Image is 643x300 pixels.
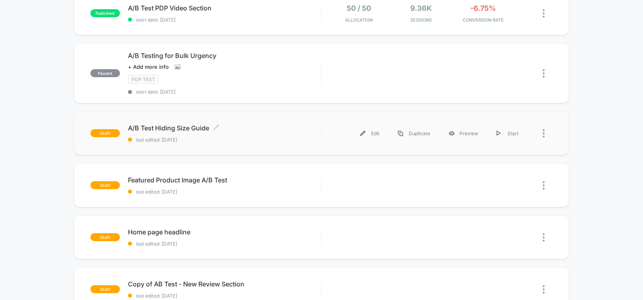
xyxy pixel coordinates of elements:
div: Duplicate [389,124,439,142]
img: close [543,9,545,18]
span: last edited: [DATE] [128,189,321,195]
img: menu [398,131,403,136]
span: draft [90,233,120,241]
img: menu [497,131,501,136]
div: Preview [439,124,487,142]
span: draft [90,129,120,137]
span: -6.75% [470,4,496,12]
img: close [543,233,545,242]
span: + Add more info [128,64,169,70]
img: menu [360,131,365,136]
span: Copy of AB Test - New Review Section [128,280,321,288]
span: CONVERSION RATE [454,17,512,23]
span: A/B Testing for Bulk Urgency [128,52,321,60]
span: last edited: [DATE] [128,137,321,143]
span: 50 / 50 [347,4,371,12]
div: Start [487,124,528,142]
span: Allocation [345,17,373,23]
span: start date: [DATE] [128,17,321,23]
span: draft [90,181,120,189]
span: PDP Test [128,75,159,84]
span: Sessions [392,17,450,23]
span: published [90,9,120,17]
span: paused [90,69,120,77]
span: start date: [DATE] [128,89,321,95]
div: Edit [351,124,389,142]
span: Featured Product Image A/B Test [128,176,321,184]
span: last edited: [DATE] [128,293,321,299]
span: A/B Test PDP Video Section [128,4,321,12]
span: 9.36k [410,4,432,12]
span: Home page headline [128,228,321,236]
img: close [543,129,545,138]
span: A/B Test Hiding Size Guide [128,124,321,132]
img: close [543,69,545,78]
span: last edited: [DATE] [128,241,321,247]
img: close [543,181,545,190]
span: draft [90,285,120,293]
img: close [543,285,545,294]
